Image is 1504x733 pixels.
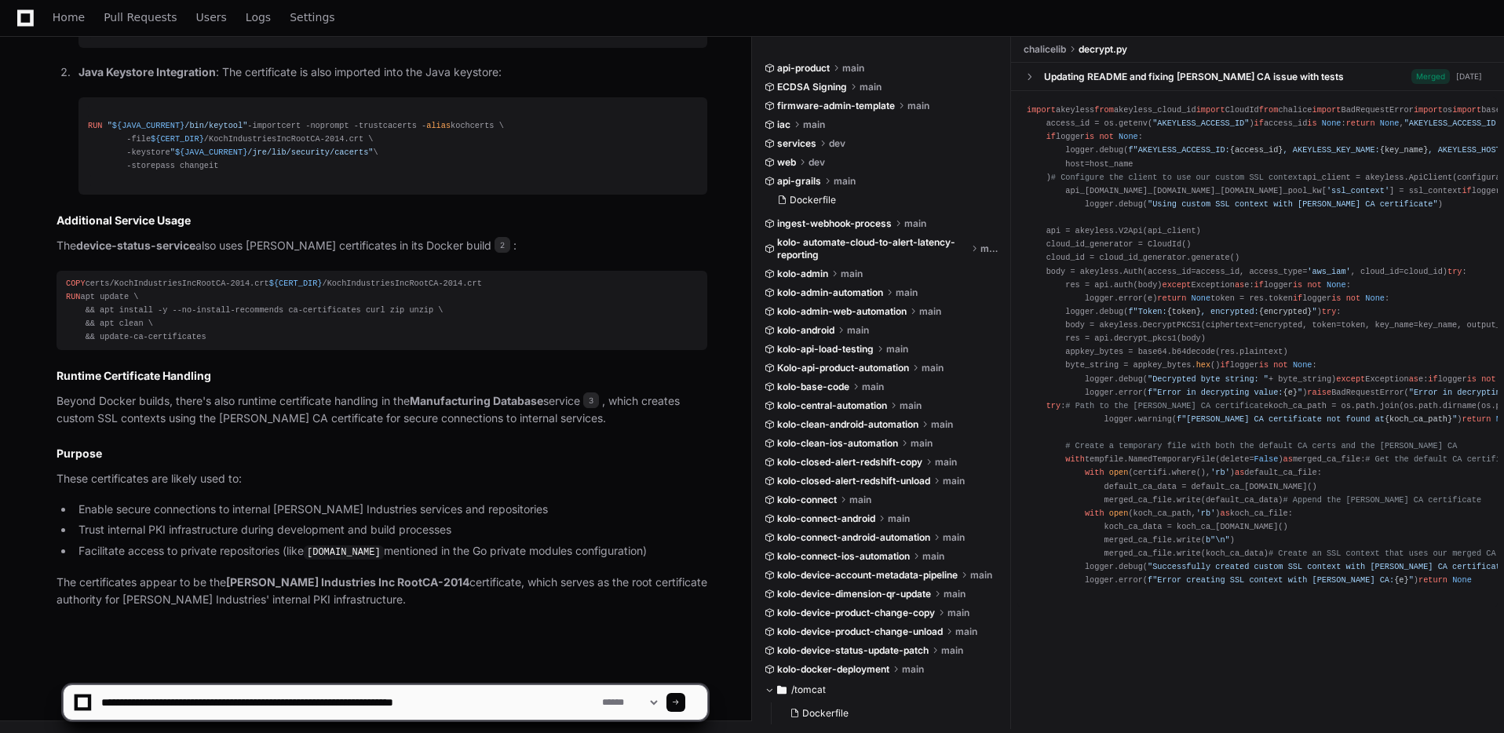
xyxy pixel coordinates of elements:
[935,456,957,469] span: main
[777,236,968,261] span: kolo- automate-cloud-to-alert-latency-reporting
[1273,360,1287,370] span: not
[1065,454,1085,464] span: with
[1163,280,1192,290] span: except
[777,588,931,600] span: kolo-device-dimension-qr-update
[1380,119,1400,128] span: None
[777,550,910,563] span: kolo-connect-ios-automation
[922,550,944,563] span: main
[907,100,929,112] span: main
[1467,374,1477,384] span: is
[1220,360,1229,370] span: if
[777,399,887,412] span: kolo-central-automation
[1331,294,1341,303] span: is
[1254,280,1264,290] span: if
[1411,69,1450,84] span: Merged
[226,575,469,589] strong: [PERSON_NAME] Industries Inc RootCA-2014
[57,470,707,488] p: These certificates are likely used to:
[1094,105,1114,115] span: from
[777,286,883,299] span: kolo-admin-automation
[943,475,965,487] span: main
[57,446,707,461] h2: Purpose
[57,368,707,384] h2: Runtime Certificate Handling
[771,189,990,211] button: Dockerfile
[57,574,707,610] p: The certificates appear to be the certificate, which serves as the root certificate authority for...
[1148,575,1414,585] span: f"Error creating SSL context with [PERSON_NAME] CA: "
[1259,105,1279,115] span: from
[1235,280,1244,290] span: as
[777,625,943,638] span: kolo-device-product-change-unload
[970,569,992,582] span: main
[1259,360,1269,370] span: is
[1254,454,1279,464] span: False
[777,381,849,393] span: kolo-base-code
[1148,199,1438,209] span: "Using custom SSL context with [PERSON_NAME] CA certificate"
[1046,132,1056,141] span: if
[1452,575,1472,585] span: None
[1414,105,1443,115] span: import
[777,175,821,188] span: api-grails
[78,64,707,82] p: : The certificate is also imported into the Java keystore:
[1327,280,1346,290] span: None
[1148,388,1302,397] span: f"Error in decrypting value: "
[86,279,482,288] span: certs/KochIndustriesIncRootCA-2014.crt /KochIndustriesIncRootCA-2014.crt
[1230,145,1283,155] span: {access_id}
[777,644,929,657] span: kolo-device-status-update-patch
[777,305,907,318] span: kolo-admin-web-automation
[790,194,836,206] span: Dockerfile
[1365,294,1385,303] span: None
[88,121,504,170] span: -importcert -noprompt -trustcacerts - kochcerts \ -file /KochIndustriesIncRootCA-2014.crt \ -keys...
[777,531,930,544] span: kolo-connect-android-automation
[57,237,707,255] p: The also uses [PERSON_NAME] certificates in its Docker build :
[196,13,227,22] span: Users
[1394,575,1408,585] span: {e}
[1385,414,1452,424] span: {koch_ca_path}
[888,512,910,525] span: main
[1322,119,1342,128] span: None
[1380,145,1429,155] span: {key_name}
[777,268,828,280] span: kolo-admin
[1167,307,1201,316] span: {token}
[980,243,999,255] span: main
[777,119,790,131] span: iac
[1327,186,1389,195] span: 'ssl_context'
[803,119,825,131] span: main
[1307,280,1321,290] span: not
[777,475,930,487] span: kolo-closed-alert-redshift-unload
[1235,468,1244,477] span: as
[1157,294,1186,303] span: return
[1418,575,1447,585] span: return
[1065,401,1269,410] span: # Path to the [PERSON_NAME] CA certificate
[74,501,707,519] li: Enable secure connections to internal [PERSON_NAME] Industries services and repositories
[919,305,941,318] span: main
[777,62,830,75] span: api-product
[777,494,837,506] span: kolo-connect
[1462,414,1491,424] span: return
[1119,132,1138,141] span: None
[777,81,847,93] span: ECDSA Signing
[777,324,834,337] span: kolo-android
[1336,374,1365,384] span: except
[1152,119,1249,128] span: "AKEYLESS_ACCESS_ID"
[1307,119,1316,128] span: is
[175,148,247,157] span: ${JAVA_CURRENT}
[57,213,707,228] h2: Additional Service Usage
[78,65,216,78] strong: Java Keystore Integration
[495,237,510,253] span: 2
[931,418,953,431] span: main
[777,607,935,619] span: kolo-device-product-change-copy
[777,343,874,356] span: kolo-api-load-testing
[1293,360,1312,370] span: None
[777,437,898,450] span: kolo-clean-ios-automation
[847,324,869,337] span: main
[1428,374,1437,384] span: if
[944,588,966,600] span: main
[849,494,871,506] span: main
[1177,414,1457,424] span: f"[PERSON_NAME] CA certificate not found at "
[304,545,384,560] code: [DOMAIN_NAME]
[777,156,796,169] span: web
[170,148,374,157] span: " /jre/lib/security/cacerts"
[842,62,864,75] span: main
[900,399,922,412] span: main
[108,121,248,130] span: " /bin/keytool"
[1322,307,1336,316] span: try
